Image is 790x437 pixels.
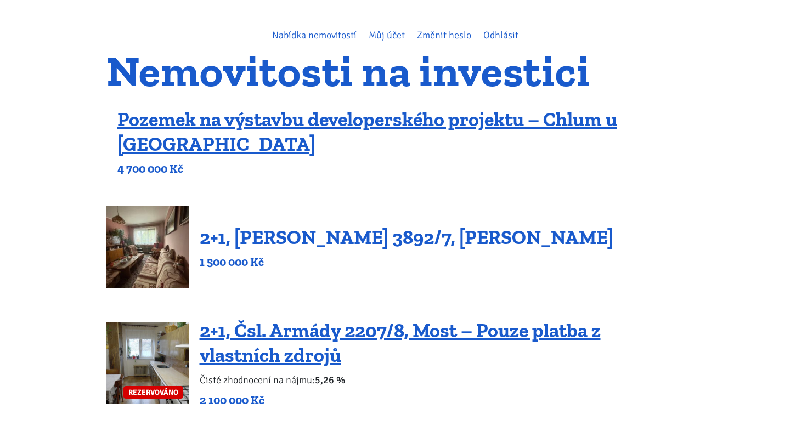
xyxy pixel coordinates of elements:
a: 2+1, Čsl. Armády 2207/8, Most – Pouze platba z vlastních zdrojů [200,319,601,367]
p: Čisté zhodnocení na nájmu: [200,372,684,388]
span: REZERVOVÁNO [123,386,183,399]
a: 2+1, [PERSON_NAME] 3892/7, [PERSON_NAME] [200,225,613,249]
a: Odhlásit [483,29,518,41]
p: 1 500 000 Kč [200,254,613,270]
p: 2 100 000 Kč [200,393,684,408]
a: Pozemek na výstavbu developerského projektu – Chlum u [GEOGRAPHIC_DATA] [117,107,617,156]
b: 5,26 % [315,374,345,386]
a: REZERVOVÁNO [106,322,189,404]
h1: Nemovitosti na investici [106,53,684,89]
a: Změnit heslo [417,29,471,41]
a: Nabídka nemovitostí [272,29,357,41]
p: 4 700 000 Kč [117,161,684,177]
a: Můj účet [369,29,405,41]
